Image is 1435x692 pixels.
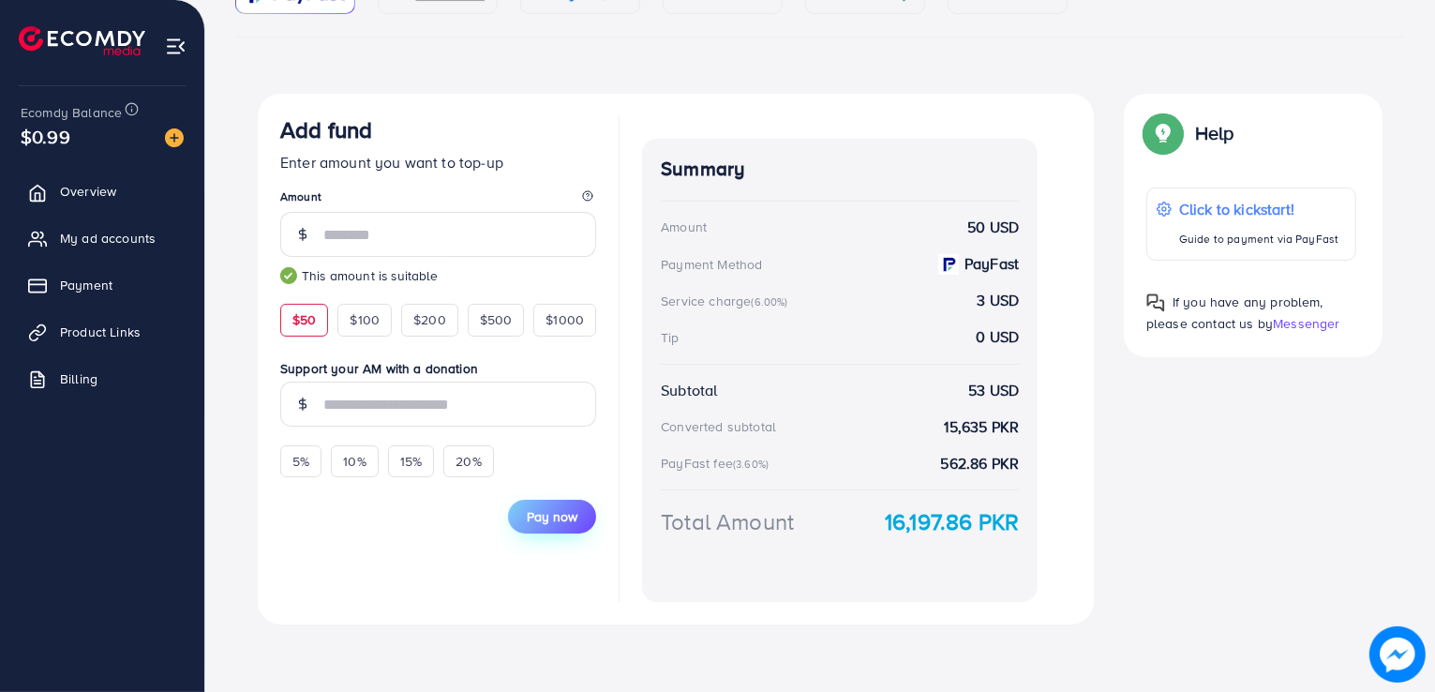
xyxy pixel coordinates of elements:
strong: 15,635 PKR [945,416,1020,438]
span: 20% [456,452,481,471]
small: This amount is suitable [280,266,596,285]
span: $100 [350,310,380,329]
strong: 16,197.86 PKR [885,505,1019,538]
div: Tip [661,328,679,347]
img: logo [19,26,145,55]
div: Amount [661,218,707,236]
strong: 0 USD [976,326,1019,348]
p: Enter amount you want to top-up [280,151,596,173]
span: Billing [60,369,97,388]
span: My ad accounts [60,229,156,248]
span: $200 [413,310,446,329]
span: Payment [60,276,112,294]
strong: PayFast [964,253,1019,275]
a: Product Links [14,313,190,351]
strong: 50 USD [967,217,1019,238]
span: Overview [60,182,116,201]
span: $1000 [546,310,584,329]
strong: 3 USD [977,290,1019,311]
p: Click to kickstart! [1179,198,1338,220]
span: If you have any problem, please contact us by [1146,293,1323,333]
div: Subtotal [661,380,717,401]
small: (3.60%) [733,457,769,472]
a: Billing [14,360,190,398]
h3: Add fund [280,116,372,143]
p: Guide to payment via PayFast [1179,228,1338,250]
strong: 53 USD [968,380,1019,401]
div: Payment Method [661,255,762,274]
small: (6.00%) [751,294,787,309]
span: Pay now [527,507,577,526]
div: Converted subtotal [661,417,776,436]
span: 5% [292,452,309,471]
div: Service charge [661,292,793,310]
div: Total Amount [661,505,794,538]
span: $50 [292,310,316,329]
div: PayFast fee [661,454,774,473]
a: Overview [14,173,190,210]
span: Product Links [60,323,141,341]
span: $500 [480,310,513,329]
label: Support your AM with a donation [280,359,596,378]
img: image [165,128,184,147]
span: Messenger [1273,314,1339,333]
h4: Summary [661,158,1019,181]
span: Ecomdy Balance [21,103,122,122]
img: Popup guide [1146,116,1180,150]
img: guide [280,267,297,284]
p: Help [1195,122,1234,144]
span: 10% [343,452,366,471]
legend: Amount [280,188,596,212]
img: payment [938,254,959,275]
button: Pay now [508,500,596,534]
a: Payment [14,266,190,304]
img: menu [165,36,187,57]
img: image [1369,626,1426,683]
a: My ad accounts [14,219,190,257]
strong: 562.86 PKR [941,453,1020,474]
span: 15% [400,452,422,471]
img: Popup guide [1146,293,1165,312]
span: $0.99 [21,123,70,150]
